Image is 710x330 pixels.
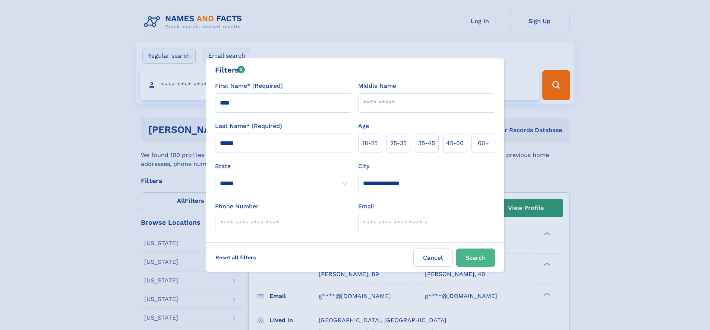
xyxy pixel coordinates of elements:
[456,249,495,267] button: Search
[478,139,489,148] span: 60+
[215,64,245,76] div: Filters
[362,139,378,148] span: 18‑25
[211,249,261,266] label: Reset all filters
[215,122,282,131] label: Last Name* (Required)
[390,139,407,148] span: 25‑35
[215,202,259,211] label: Phone Number
[358,202,374,211] label: Email
[358,162,369,171] label: City
[215,81,283,90] label: First Name* (Required)
[358,81,396,90] label: Middle Name
[358,122,369,131] label: Age
[418,139,435,148] span: 35‑45
[215,162,352,171] label: State
[413,249,453,267] label: Cancel
[446,139,464,148] span: 45‑60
